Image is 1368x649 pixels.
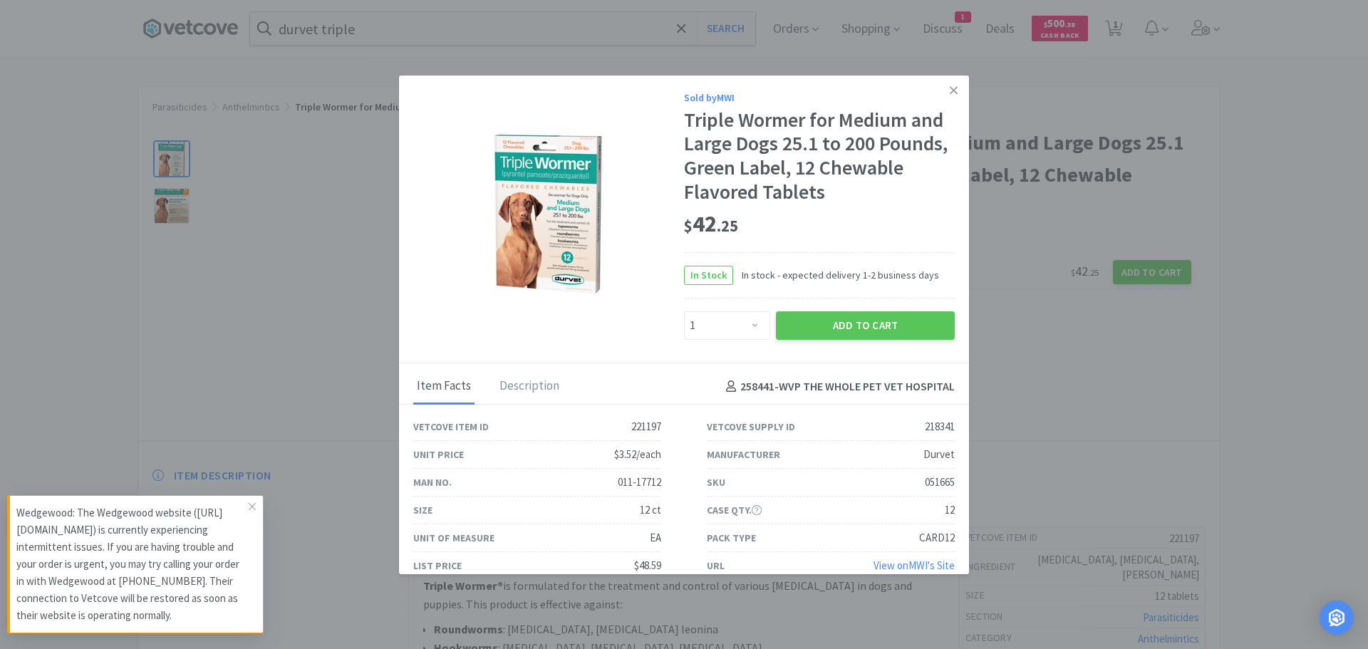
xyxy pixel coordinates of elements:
[1320,601,1354,635] div: Open Intercom Messenger
[717,216,738,236] span: . 25
[413,558,462,573] div: List Price
[707,502,762,518] div: Case Qty.
[413,369,475,405] div: Item Facts
[480,122,618,307] img: 0d64b7bac989489aa4f95c2af5e72759_218341.png
[733,267,939,283] span: In stock - expected delivery 1-2 business days
[707,447,780,462] div: Manufacturer
[720,378,955,396] h4: 258441 - WVP THE WHOLE PET VET HOSPITAL
[925,418,955,435] div: 218341
[919,529,955,546] div: CARD12
[413,447,464,462] div: Unit Price
[685,266,732,284] span: In Stock
[684,216,693,236] span: $
[707,530,756,546] div: Pack Type
[631,418,661,435] div: 221197
[413,502,432,518] div: Size
[684,209,738,238] span: 42
[776,311,955,340] button: Add to Cart
[925,474,955,491] div: 051665
[945,502,955,519] div: 12
[614,446,661,463] div: $3.52/each
[707,419,795,435] div: Vetcove Supply ID
[684,108,955,204] div: Triple Wormer for Medium and Large Dogs 25.1 to 200 Pounds, Green Label, 12 Chewable Flavored Tab...
[874,559,955,572] a: View onMWI's Site
[413,530,494,546] div: Unit of Measure
[650,529,661,546] div: EA
[618,474,661,491] div: 011-17712
[684,90,955,105] div: Sold by MWI
[634,557,661,574] div: $48.59
[640,502,661,519] div: 12 ct
[16,504,249,624] p: Wedgewood: The Wedgewood website ([URL][DOMAIN_NAME]) is currently experiencing intermittent issu...
[923,446,955,463] div: Durvet
[707,474,725,490] div: SKU
[413,474,452,490] div: Man No.
[413,419,489,435] div: Vetcove Item ID
[496,369,563,405] div: Description
[707,558,725,573] div: URL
